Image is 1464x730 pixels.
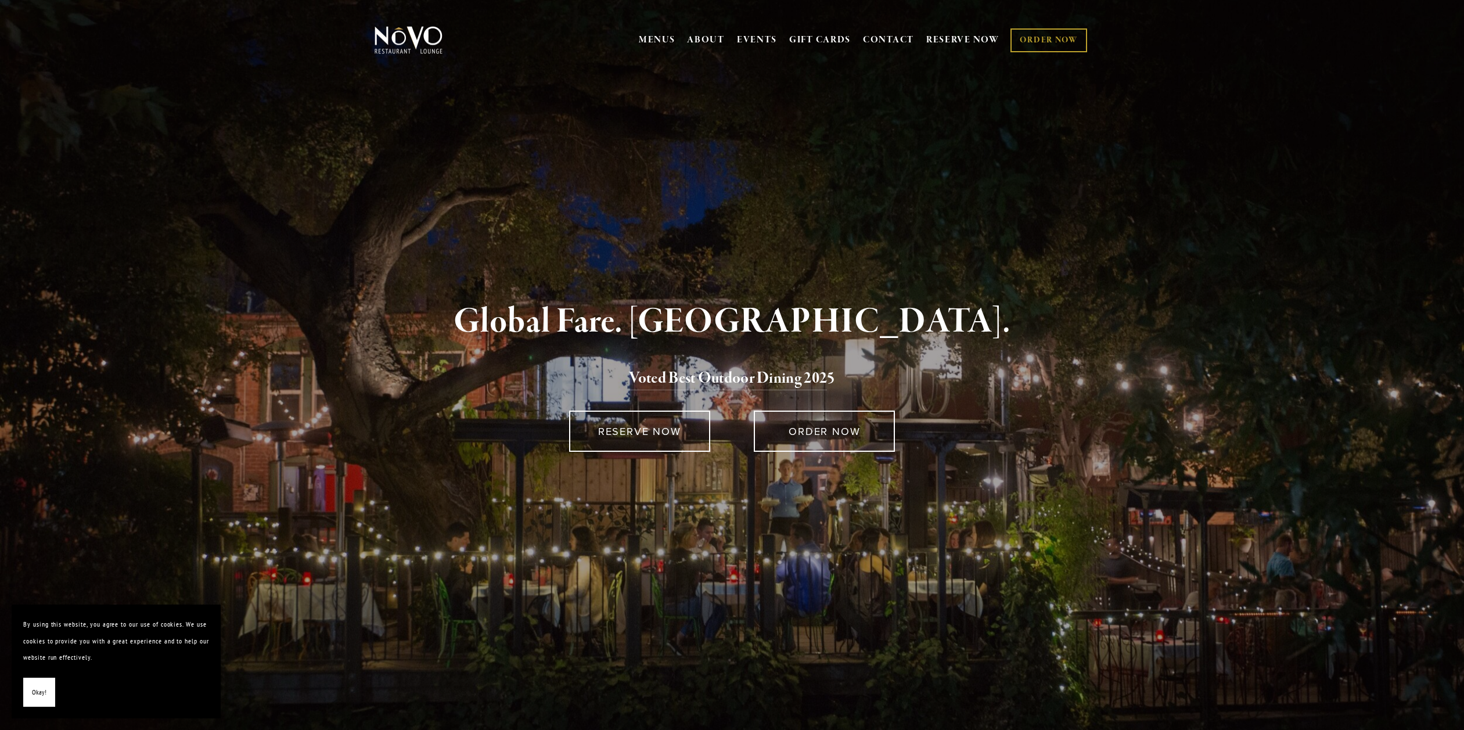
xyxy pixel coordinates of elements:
a: ORDER NOW [1010,28,1087,52]
a: RESERVE NOW [569,411,710,452]
section: Cookie banner [12,605,221,718]
h2: 5 [394,366,1071,391]
a: ORDER NOW [754,411,895,452]
button: Okay! [23,678,55,707]
a: EVENTS [737,34,777,46]
img: Novo Restaurant &amp; Lounge [372,26,445,55]
strong: Global Fare. [GEOGRAPHIC_DATA]. [454,300,1010,344]
span: Okay! [32,684,46,701]
p: By using this website, you agree to our use of cookies. We use cookies to provide you with a grea... [23,616,209,666]
a: Voted Best Outdoor Dining 202 [629,368,827,390]
a: MENUS [639,34,675,46]
a: GIFT CARDS [789,29,851,51]
a: CONTACT [863,29,914,51]
a: RESERVE NOW [926,29,999,51]
a: ABOUT [687,34,725,46]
